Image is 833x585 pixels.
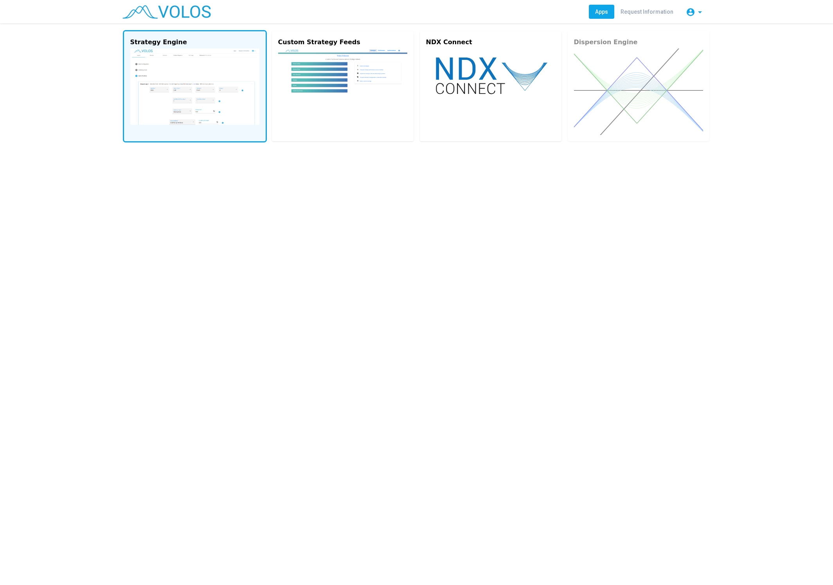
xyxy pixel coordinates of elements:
[574,38,703,47] div: Dispersion Engine
[130,38,259,47] div: Strategy Engine
[686,7,695,17] mat-icon: account_circle
[621,9,673,15] span: Request Information
[278,38,407,47] div: Custom Strategy Feeds
[278,49,407,110] img: custom.png
[614,5,680,19] a: Request Information
[426,49,555,102] img: ndx-connect.svg
[574,49,703,135] img: dispersion.svg
[426,38,555,47] div: NDX Connect
[595,9,608,15] span: Apps
[130,49,259,125] img: strategy-engine.png
[695,7,705,17] mat-icon: arrow_drop_down
[589,5,614,19] a: Apps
